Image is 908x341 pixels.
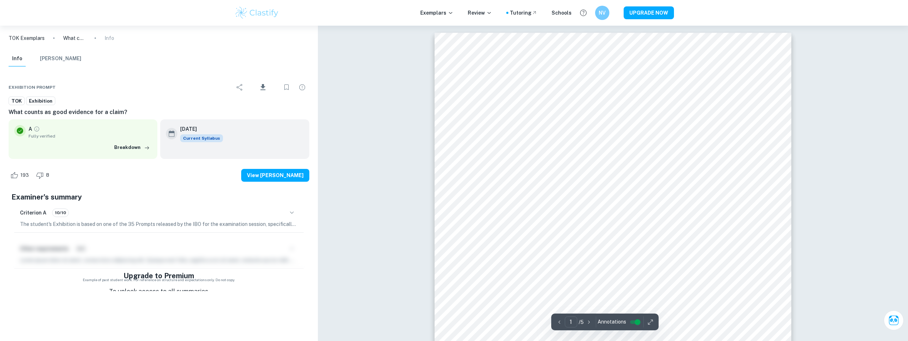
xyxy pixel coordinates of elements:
[279,80,294,94] div: Bookmark
[510,9,537,17] a: Tutoring
[52,210,69,216] span: 10/10
[577,7,589,19] button: Help and Feedback
[884,310,904,330] button: Ask Clai
[295,80,309,94] div: Report issue
[234,6,280,20] img: Clastify logo
[123,270,194,281] h5: Upgrade to Premium
[598,318,626,326] span: Annotations
[26,97,55,105] a: Exhibition
[20,209,46,217] h6: Criterion A
[34,126,40,132] a: Grade fully verified
[9,108,309,117] h6: What counts as good evidence for a claim?
[112,142,152,153] button: Breakdown
[42,172,53,179] span: 8
[595,6,609,20] button: NV
[29,125,32,133] p: A
[20,220,298,228] p: The student's Exhibition is based on one of the 35 Prompts released by the IBO for the examinatio...
[29,133,152,139] span: Fully verified
[16,172,33,179] span: 193
[598,9,606,17] h6: NV
[241,169,309,182] button: View [PERSON_NAME]
[9,277,309,283] span: Example of past student work. For reference on structure and expectations only. Do not copy.
[248,78,278,97] div: Download
[9,51,26,67] button: Info
[9,170,33,181] div: Like
[552,9,572,17] a: Schools
[420,9,453,17] p: Exemplars
[109,287,208,296] p: To unlock access to all summaries
[180,134,223,142] div: This exemplar is based on the current syllabus. Feel free to refer to it for inspiration/ideas wh...
[9,34,45,42] a: TOK Exemplars
[579,318,584,326] p: / 5
[9,84,56,91] span: Exhibition Prompt
[105,34,114,42] p: Info
[63,34,86,42] p: What counts as good evidence for a claim?
[624,6,674,19] button: UPGRADE NOW
[180,125,217,133] h6: [DATE]
[34,170,53,181] div: Dislike
[26,98,55,105] span: Exhibition
[233,80,247,94] div: Share
[468,9,492,17] p: Review
[40,51,81,67] button: [PERSON_NAME]
[9,98,24,105] span: TOK
[9,97,25,105] a: TOK
[180,134,223,142] span: Current Syllabus
[11,192,306,202] h5: Examiner's summary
